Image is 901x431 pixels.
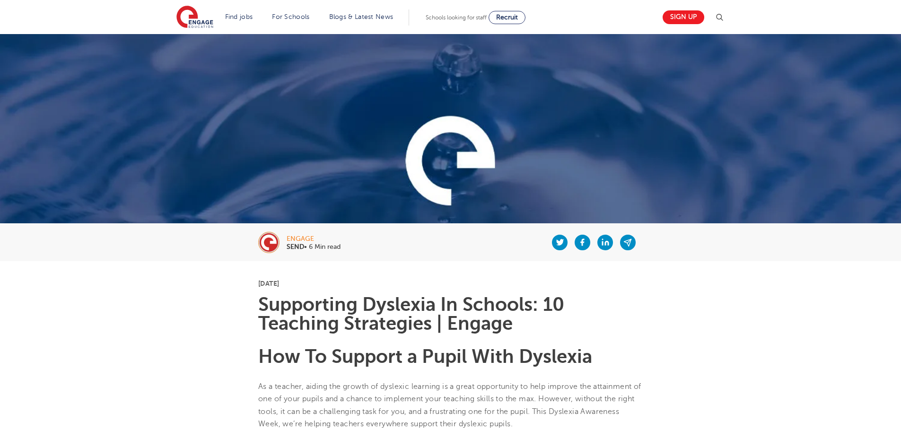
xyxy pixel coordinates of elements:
[258,346,592,367] b: How To Support a Pupil With Dyslexia
[176,6,213,29] img: Engage Education
[258,280,643,287] p: [DATE]
[258,295,643,333] h1: Supporting Dyslexia In Schools: 10 Teaching Strategies | Engage
[663,10,704,24] a: Sign up
[489,11,525,24] a: Recruit
[258,382,641,428] span: As a teacher, aiding the growth of dyslexic learning is a great opportunity to help improve the a...
[225,13,253,20] a: Find jobs
[329,13,394,20] a: Blogs & Latest News
[287,243,304,250] b: SEND
[426,14,487,21] span: Schools looking for staff
[287,244,341,250] p: • 6 Min read
[496,14,518,21] span: Recruit
[287,236,341,242] div: engage
[272,13,309,20] a: For Schools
